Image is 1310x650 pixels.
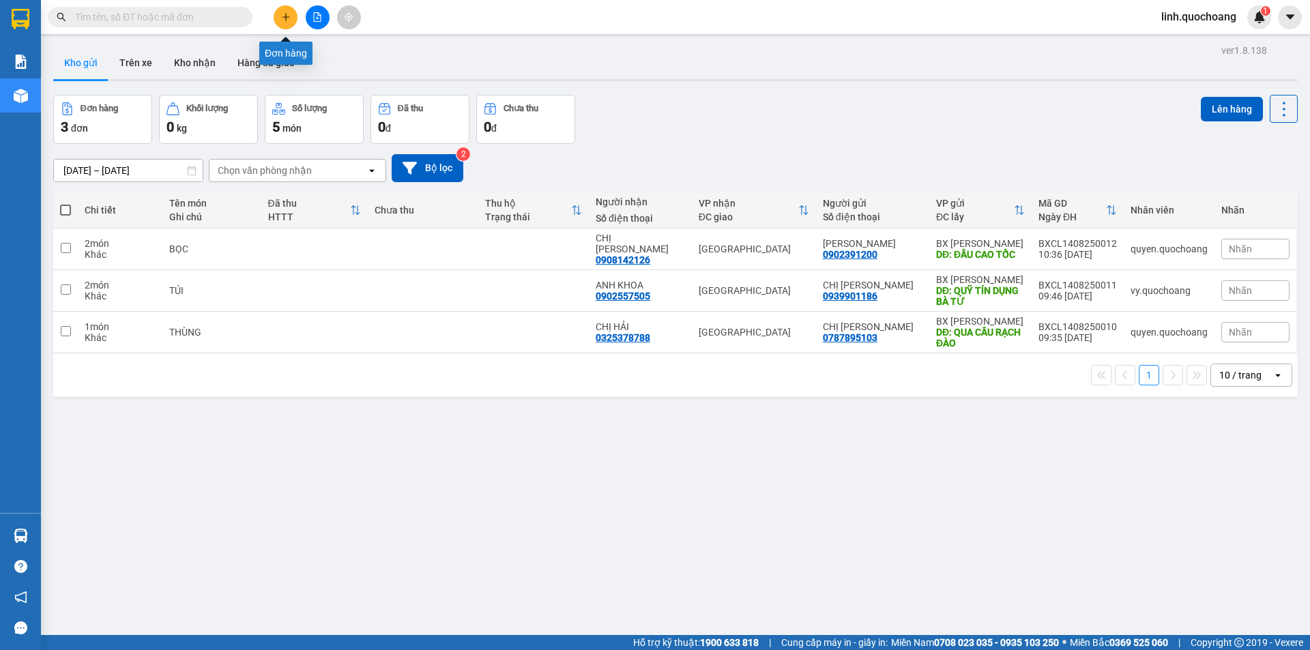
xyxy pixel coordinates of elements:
span: copyright [1234,638,1244,647]
input: Select a date range. [54,160,203,181]
span: search [57,12,66,22]
th: Toggle SortBy [261,192,368,228]
span: linh.quochoang [1150,8,1247,25]
div: Trạng thái [485,211,571,222]
div: Người nhận [596,196,685,207]
div: CHỊ DUNG [596,233,685,254]
span: plus [281,12,291,22]
img: solution-icon [14,55,28,69]
span: 0 [484,119,491,135]
img: warehouse-icon [14,529,28,543]
div: Khối lượng [186,104,228,113]
div: [GEOGRAPHIC_DATA] [699,243,809,254]
span: đ [491,123,497,134]
div: CHỊ HẢI [596,321,685,332]
div: ĐC giao [699,211,798,222]
span: Nhãn [1229,285,1252,296]
div: [GEOGRAPHIC_DATA] [699,327,809,338]
span: aim [344,12,353,22]
div: BXCL1408250012 [1038,238,1117,249]
span: 1 [1263,6,1268,16]
div: Chi tiết [85,205,156,216]
div: Người gửi [823,198,922,209]
div: TÚI [169,285,254,296]
div: 0939901186 [823,291,877,301]
div: BXCL1408250010 [1038,321,1117,332]
button: Kho nhận [163,46,227,79]
div: Khác [85,249,156,260]
div: Số điện thoại [823,211,922,222]
div: Số điện thoại [596,213,685,224]
span: 0 [166,119,174,135]
div: CHỊ MINH [823,321,922,332]
span: message [14,621,27,634]
div: BX [PERSON_NAME] [936,274,1025,285]
div: Thu hộ [485,198,571,209]
span: | [769,635,771,650]
button: Đã thu0đ [370,95,469,144]
img: icon-new-feature [1253,11,1266,23]
div: quyen.quochoang [1131,243,1208,254]
span: caret-down [1284,11,1296,23]
strong: 1900 633 818 [700,637,759,648]
span: món [282,123,302,134]
span: | [1178,635,1180,650]
svg: open [1272,370,1283,381]
svg: open [366,165,377,176]
div: DĐ: QUA CẦU RẠCH ĐÀO [936,327,1025,349]
div: BỌC [169,243,254,254]
div: VP nhận [699,198,798,209]
button: file-add [306,5,330,29]
div: vy.quochoang [1131,285,1208,296]
sup: 1 [1261,6,1270,16]
div: THÙNG [169,327,254,338]
div: 09:35 [DATE] [1038,332,1117,343]
div: BX [PERSON_NAME] [936,316,1025,327]
div: Tên món [169,198,254,209]
div: Chọn văn phòng nhận [218,164,312,177]
div: 10 / trang [1219,368,1262,382]
span: đ [385,123,391,134]
div: 10:36 [DATE] [1038,249,1117,260]
div: ANH KHOA [596,280,685,291]
button: aim [337,5,361,29]
div: ver 1.8.138 [1221,43,1267,58]
button: caret-down [1278,5,1302,29]
div: Nhân viên [1131,205,1208,216]
div: 09:46 [DATE] [1038,291,1117,301]
button: Bộ lọc [392,154,463,182]
div: Đơn hàng [81,104,118,113]
span: Miền Nam [891,635,1059,650]
div: [GEOGRAPHIC_DATA] [699,285,809,296]
div: 0902391200 [823,249,877,260]
button: Đơn hàng3đơn [53,95,152,144]
button: Lên hàng [1201,97,1263,121]
div: Chưa thu [504,104,538,113]
span: Hỗ trợ kỹ thuật: [633,635,759,650]
div: 0325378788 [596,332,650,343]
span: Nhãn [1229,327,1252,338]
span: Miền Bắc [1070,635,1168,650]
span: Cung cấp máy in - giấy in: [781,635,888,650]
div: CHỊ TRANG [823,280,922,291]
sup: 2 [456,147,470,161]
div: quyen.quochoang [1131,327,1208,338]
span: 0 [378,119,385,135]
th: Toggle SortBy [929,192,1032,228]
button: Kho gửi [53,46,108,79]
div: Nhãn [1221,205,1290,216]
span: ⚪️ [1062,640,1066,645]
div: 2 món [85,280,156,291]
th: Toggle SortBy [1032,192,1124,228]
div: DĐ: QUỸ TÍN DỤNG BÀ TỨ [936,285,1025,307]
strong: 0369 525 060 [1109,637,1168,648]
div: Đã thu [398,104,423,113]
div: 0787895103 [823,332,877,343]
th: Toggle SortBy [692,192,816,228]
div: Ngày ĐH [1038,211,1106,222]
div: DĐ: ĐẦU CAO TỐC [936,249,1025,260]
img: warehouse-icon [14,89,28,103]
span: đơn [71,123,88,134]
div: Khác [85,332,156,343]
span: Nhãn [1229,243,1252,254]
